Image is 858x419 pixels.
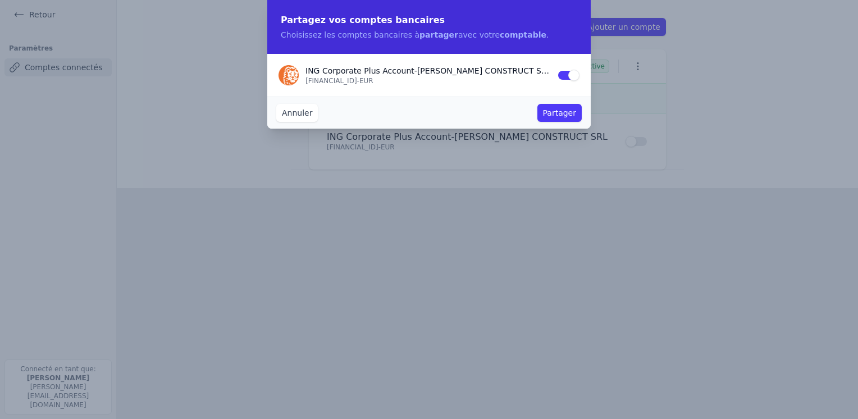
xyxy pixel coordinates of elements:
[281,13,577,27] h2: Partagez vos comptes bancaires
[537,104,582,122] button: Partager
[281,29,577,40] p: Choisissez les comptes bancaires à avec votre .
[419,30,458,39] strong: partager
[305,65,550,76] p: ING Corporate Plus Account - [PERSON_NAME] CONSTRUCT SRL
[500,30,546,39] strong: comptable
[276,104,318,122] button: Annuler
[305,76,550,85] p: [FINANCIAL_ID] - EUR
